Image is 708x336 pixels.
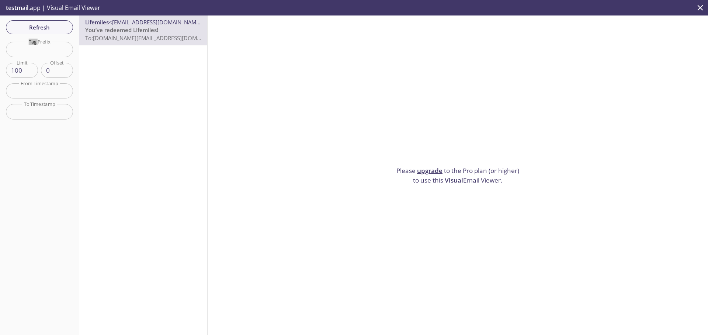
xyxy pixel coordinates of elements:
span: Visual [445,176,463,184]
p: Please to the Pro plan (or higher) to use this Email Viewer. [393,166,523,185]
span: Lifemiles [85,18,109,26]
button: Refresh [6,20,73,34]
span: testmail [6,4,28,12]
span: To: [DOMAIN_NAME][EMAIL_ADDRESS][DOMAIN_NAME] [85,34,225,42]
span: <[EMAIL_ADDRESS][DOMAIN_NAME]> [109,18,204,26]
span: You’ve redeemed Lifemiles! [85,26,158,34]
div: Lifemiles<[EMAIL_ADDRESS][DOMAIN_NAME]>You’ve redeemed Lifemiles!To:[DOMAIN_NAME][EMAIL_ADDRESS][... [79,15,207,45]
span: Refresh [12,22,67,32]
a: upgrade [417,166,442,175]
nav: emails [79,15,207,45]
